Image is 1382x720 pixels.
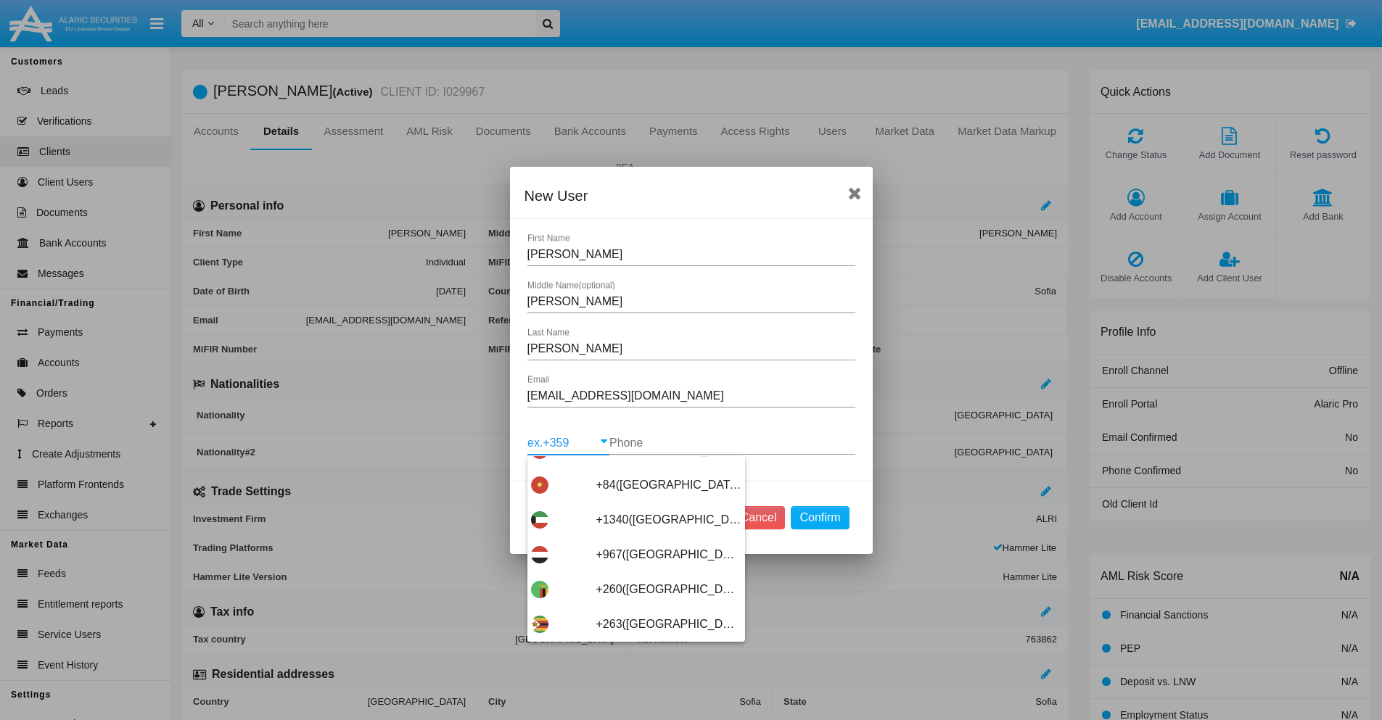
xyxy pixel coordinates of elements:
[732,506,786,529] button: Cancel
[525,184,858,207] div: New User
[596,607,741,642] span: +263([GEOGRAPHIC_DATA])
[596,502,741,537] span: +1340([GEOGRAPHIC_DATA], [GEOGRAPHIC_DATA])
[596,572,741,607] span: +260([GEOGRAPHIC_DATA])
[791,506,849,529] button: Confirm
[596,468,741,502] span: +84([GEOGRAPHIC_DATA])
[596,537,741,572] span: +967([GEOGRAPHIC_DATA])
